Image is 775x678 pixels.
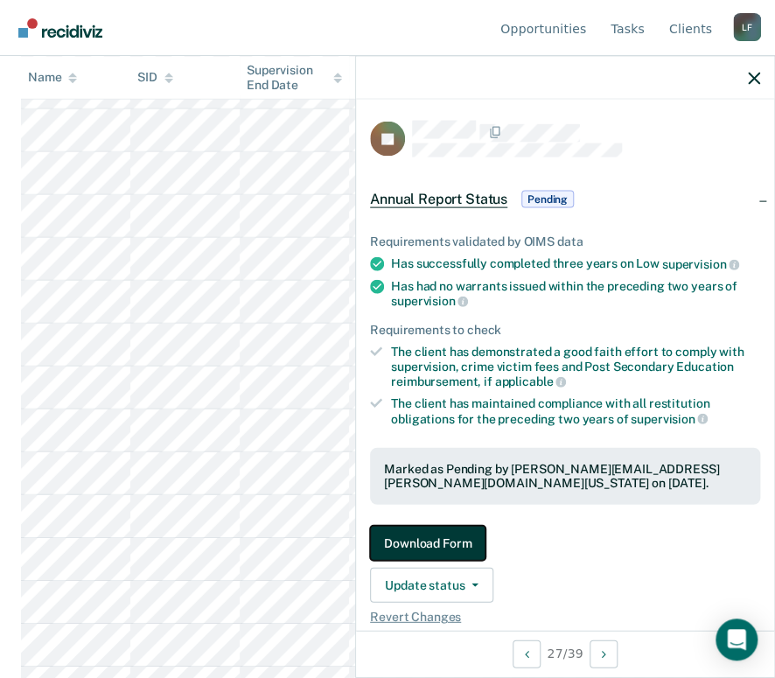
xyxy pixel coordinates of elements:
span: Annual Report Status [370,191,507,208]
div: The client has maintained compliance with all restitution obligations for the preceding two years of [391,396,760,426]
button: Update status [370,568,493,603]
div: L F [733,13,761,41]
span: applicable [495,374,566,388]
span: Revert Changes [370,610,760,625]
button: Download Form [370,526,485,561]
div: Has successfully completed three years on Low [391,256,760,272]
span: Pending [521,191,574,208]
div: Name [28,70,77,85]
div: 27 / 39 [356,630,774,676]
div: Supervision End Date [247,62,342,92]
div: Open Intercom Messenger [716,619,758,661]
div: Marked as Pending by [PERSON_NAME][EMAIL_ADDRESS][PERSON_NAME][DOMAIN_NAME][US_STATE] on [DATE]. [384,461,746,491]
div: SID [137,70,173,85]
img: Recidiviz [18,18,102,38]
button: Profile dropdown button [733,13,761,41]
span: supervision [631,411,708,425]
div: Has had no warrants issued within the preceding two years of [391,278,760,308]
div: Requirements to check [370,323,760,338]
button: Next Opportunity [590,640,618,668]
div: The client has demonstrated a good faith effort to comply with supervision, crime victim fees and... [391,344,760,388]
a: Navigate to form link [370,526,760,561]
span: supervision [662,256,739,270]
div: Requirements validated by OIMS data [370,234,760,249]
div: Annual Report StatusPending [356,171,774,227]
button: Previous Opportunity [513,640,541,668]
span: supervision [391,294,468,308]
